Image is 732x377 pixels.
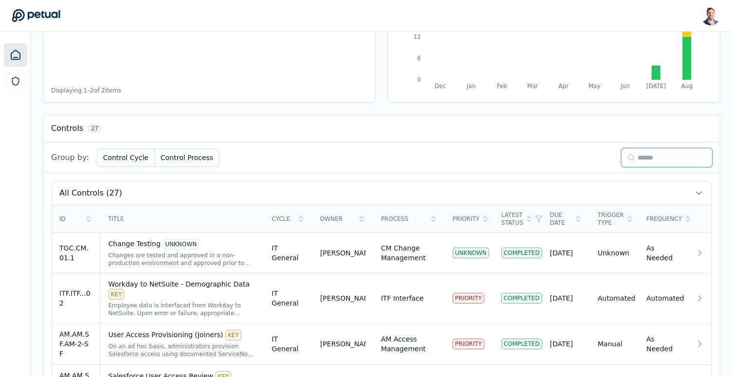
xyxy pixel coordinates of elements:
[646,83,666,90] tspan: [DATE]
[417,76,421,83] tspan: 0
[417,55,421,62] tspan: 6
[264,323,312,365] td: IT General
[588,83,601,90] tspan: May
[97,148,155,167] button: Control Cycle
[550,211,582,227] div: Due Date
[59,243,92,263] div: TGC.CM.01.1
[59,215,92,223] div: ID
[320,293,366,303] div: [PERSON_NAME]
[646,215,679,223] div: Frequency
[109,302,256,317] div: Employee data is interfaced from Workday to NetSuite. Upon error or failure, appropriate personne...
[109,330,256,341] div: User Access Provisioning (Joiners)
[59,329,92,359] div: AM.AM.SF.AM-2-SF
[155,148,220,167] button: Control Process
[501,293,542,304] div: Completed
[109,289,125,300] div: KEY
[108,215,256,223] div: Title
[559,83,569,90] tspan: Apr
[453,248,489,258] div: UNKNOWN
[620,83,630,90] tspan: Jun
[163,239,199,250] div: UNKNOWN
[550,248,582,258] div: [DATE]
[4,43,27,67] a: Dashboard
[51,152,89,163] span: Group by:
[414,34,421,40] tspan: 12
[501,248,542,258] div: Completed
[590,233,639,273] td: Unknown
[320,215,366,223] div: Owner
[590,323,639,365] td: Manual
[272,215,304,223] div: Cycle
[109,251,256,267] div: Changes are tested and approved in a non-production environment and approved prior to being imple...
[51,87,121,94] span: Displaying 1– 2 of 2 items
[550,293,582,303] div: [DATE]
[320,248,366,258] div: [PERSON_NAME]
[453,339,484,349] div: PRIORITY
[381,334,437,354] div: AM Access Management
[681,83,693,90] tspan: Aug
[12,9,60,22] a: Go to Dashboard
[5,71,26,92] a: SOC
[501,339,542,349] div: Completed
[264,273,312,323] td: IT General
[381,215,437,223] div: Process
[466,83,476,90] tspan: Jan
[639,233,687,273] td: As Needed
[109,239,256,250] div: Change Testing
[501,211,534,227] div: Latest Status
[59,288,92,308] div: ITF.ITF...02
[453,293,484,304] div: PRIORITY
[52,181,712,205] button: All Controls (27)
[87,124,102,133] span: 27
[527,83,538,90] tspan: Mar
[435,83,446,90] tspan: Dec
[497,83,507,90] tspan: Feb
[701,6,720,25] img: Snir Kodesh
[590,273,639,323] td: Automated
[381,293,424,303] div: ITF Interface
[639,273,687,323] td: Automated
[264,233,312,273] td: IT General
[550,339,582,349] div: [DATE]
[109,279,256,300] div: Workday to NetSuite - Demographic Data
[109,342,256,358] div: On an ad hoc basis, administrators provision Salesforce access using documented ServiceNow approv...
[639,323,687,365] td: As Needed
[320,339,366,349] div: [PERSON_NAME]
[59,187,122,199] span: All Controls (27)
[225,330,241,341] div: KEY
[381,243,437,263] div: CM Change Management
[598,211,631,227] div: Trigger Type
[51,123,83,134] h3: Controls
[453,215,486,223] div: Priority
